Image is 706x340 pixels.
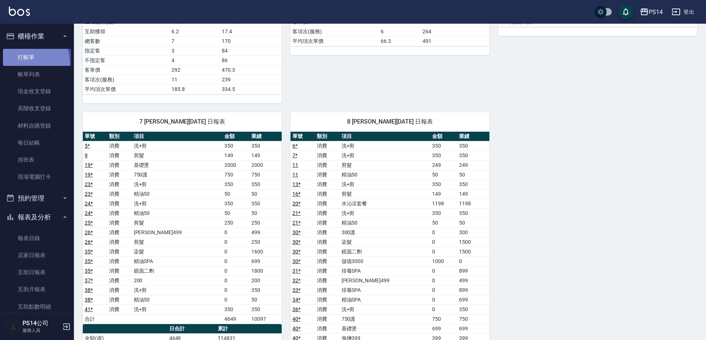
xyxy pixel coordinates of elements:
[291,27,379,36] td: 客項次(服務)
[340,314,430,324] td: 750護
[291,36,379,46] td: 平均項次單價
[216,324,282,334] th: 累計
[3,208,71,227] button: 報表及分析
[457,237,489,247] td: 1500
[107,228,132,237] td: 消費
[3,264,71,281] a: 互助日報表
[250,199,282,208] td: 350
[340,304,430,314] td: 洗+剪
[315,266,339,276] td: 消費
[85,152,88,158] a: 9
[340,199,430,208] td: 水沁涼套餐
[220,27,282,36] td: 17.4
[315,295,339,304] td: 消費
[457,189,489,199] td: 149
[457,285,489,295] td: 899
[430,189,457,199] td: 149
[223,266,250,276] td: 0
[457,132,489,141] th: 業績
[430,179,457,189] td: 350
[132,132,223,141] th: 項目
[107,160,132,170] td: 消費
[430,228,457,237] td: 0
[3,168,71,185] a: 現場電腦打卡
[223,151,250,160] td: 149
[430,218,457,228] td: 50
[421,27,489,36] td: 264
[250,266,282,276] td: 1800
[132,170,223,179] td: 750護
[132,208,223,218] td: 精油50
[315,314,339,324] td: 消費
[132,266,223,276] td: 鏡面二劑
[6,319,21,334] img: Person
[223,237,250,247] td: 0
[250,208,282,218] td: 50
[637,4,666,20] button: PS14
[457,160,489,170] td: 249
[649,7,663,17] div: PS14
[3,281,71,298] a: 互助月報表
[223,304,250,314] td: 350
[3,230,71,247] a: 報表目錄
[223,276,250,285] td: 0
[170,36,220,46] td: 7
[315,247,339,256] td: 消費
[83,46,170,55] td: 指定客
[83,27,170,36] td: 互助獲得
[3,151,71,168] a: 排班表
[223,295,250,304] td: 0
[340,266,430,276] td: 排毒SPA
[167,324,216,334] th: 日合計
[250,189,282,199] td: 50
[107,237,132,247] td: 消費
[107,218,132,228] td: 消費
[421,36,489,46] td: 491
[107,199,132,208] td: 消費
[315,141,339,151] td: 消費
[3,27,71,46] button: 櫃檯作業
[457,170,489,179] td: 50
[107,132,132,141] th: 類別
[107,189,132,199] td: 消費
[132,189,223,199] td: 精油50
[430,304,457,314] td: 0
[457,179,489,189] td: 350
[250,295,282,304] td: 50
[430,199,457,208] td: 1198
[340,247,430,256] td: 鏡面二劑
[83,75,170,84] td: 客項次(服務)
[220,75,282,84] td: 239
[457,324,489,333] td: 699
[220,36,282,46] td: 170
[315,160,339,170] td: 消費
[107,276,132,285] td: 消費
[430,132,457,141] th: 金額
[132,256,223,266] td: 精油SPA
[618,4,633,19] button: save
[457,208,489,218] td: 350
[430,276,457,285] td: 0
[315,179,339,189] td: 消費
[83,132,107,141] th: 單號
[250,314,282,324] td: 10097
[430,295,457,304] td: 0
[83,65,170,75] td: 客單價
[315,208,339,218] td: 消費
[340,141,430,151] td: 洗+剪
[430,266,457,276] td: 0
[669,5,697,19] button: 登出
[291,132,315,141] th: 單號
[315,218,339,228] td: 消費
[457,141,489,151] td: 350
[132,285,223,295] td: 洗+剪
[223,141,250,151] td: 350
[132,160,223,170] td: 基礎燙
[430,285,457,295] td: 0
[170,46,220,55] td: 3
[340,189,430,199] td: 剪髮
[250,276,282,285] td: 200
[83,314,107,324] td: 合計
[170,65,220,75] td: 292
[83,55,170,65] td: 不指定客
